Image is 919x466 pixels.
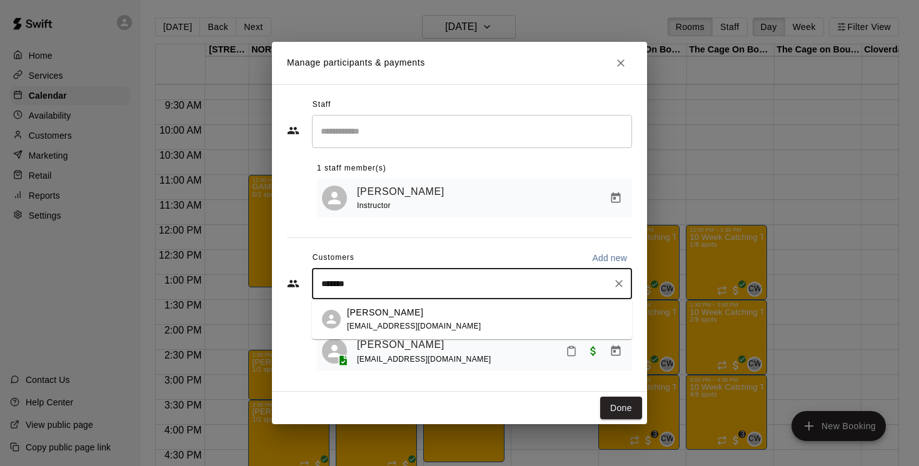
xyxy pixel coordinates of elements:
span: [EMAIL_ADDRESS][DOMAIN_NAME] [357,355,491,364]
svg: Staff [287,124,299,137]
button: Done [600,397,642,420]
span: 1 staff member(s) [317,159,386,179]
span: [EMAIL_ADDRESS][DOMAIN_NAME] [347,322,481,330]
a: [PERSON_NAME] [357,337,444,353]
div: Search staff [312,115,632,148]
button: Manage bookings & payment [605,187,627,209]
button: Mark attendance [561,340,582,362]
div: George Cameron [322,339,347,364]
p: Add new [592,252,627,264]
button: Close [610,52,632,74]
svg: Customers [287,277,299,290]
span: Instructor [357,201,391,210]
div: Start typing to search customers... [312,268,632,299]
span: Paid with Card [582,345,605,356]
div: Evan Moody [322,310,341,329]
button: Manage bookings & payment [605,340,627,362]
p: [PERSON_NAME] [347,306,423,319]
p: Manage participants & payments [287,56,425,69]
span: Staff [313,95,331,115]
div: Cassidy Watt [322,186,347,211]
button: Add new [587,248,632,268]
a: [PERSON_NAME] [357,184,444,200]
span: Customers [313,248,354,268]
button: Clear [610,275,628,292]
